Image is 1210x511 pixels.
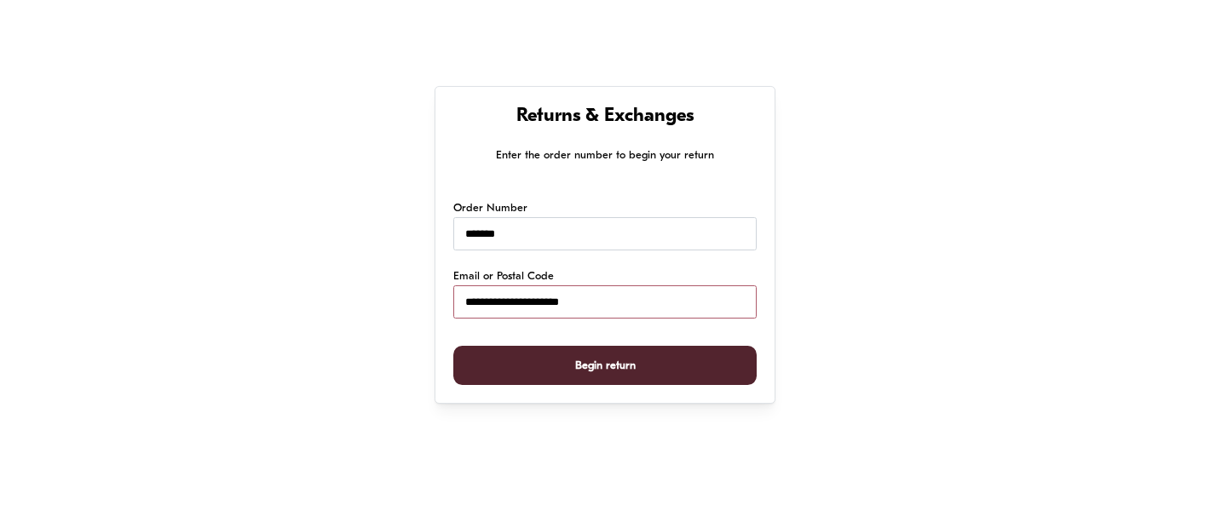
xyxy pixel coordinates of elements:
[453,200,527,217] label: Order Number
[453,146,757,164] p: Enter the order number to begin your return
[575,347,636,385] span: Begin return
[453,105,757,129] h1: Returns & Exchanges
[453,346,757,386] button: Begin return
[453,268,554,285] label: Email or Postal Code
